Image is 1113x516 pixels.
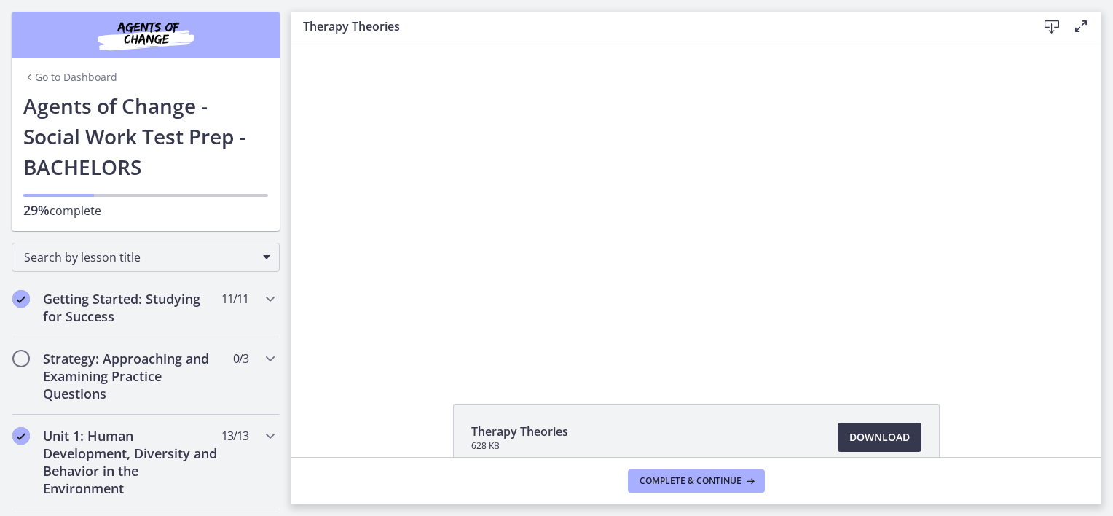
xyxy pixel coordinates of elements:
[23,90,268,182] h1: Agents of Change - Social Work Test Prep - BACHELORS
[12,427,30,445] i: Completed
[233,350,248,367] span: 0 / 3
[58,17,233,52] img: Agents of Change
[23,201,268,219] p: complete
[23,70,117,85] a: Go to Dashboard
[221,290,248,308] span: 11 / 11
[43,350,221,402] h2: Strategy: Approaching and Examining Practice Questions
[43,290,221,325] h2: Getting Started: Studying for Success
[303,17,1014,35] h3: Therapy Theories
[471,440,568,452] span: 628 KB
[12,290,30,308] i: Completed
[849,429,910,446] span: Download
[23,201,50,219] span: 29%
[43,427,221,497] h2: Unit 1: Human Development, Diversity and Behavior in the Environment
[628,469,765,493] button: Complete & continue
[291,42,1101,371] iframe: Video Lesson
[640,475,742,487] span: Complete & continue
[12,243,280,272] div: Search by lesson title
[24,249,256,265] span: Search by lesson title
[221,427,248,445] span: 13 / 13
[471,423,568,440] span: Therapy Theories
[838,423,921,452] a: Download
